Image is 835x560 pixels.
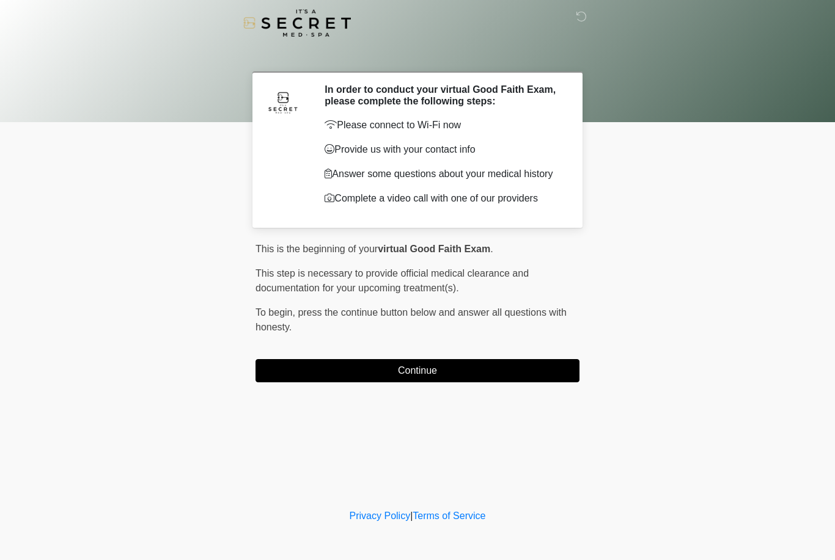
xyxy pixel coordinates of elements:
[410,511,413,521] a: |
[243,9,351,37] img: It's A Secret Med Spa Logo
[256,307,567,332] span: press the continue button below and answer all questions with honesty.
[325,191,561,206] p: Complete a video call with one of our providers
[325,118,561,133] p: Please connect to Wi-Fi now
[246,44,589,67] h1: ‎ ‎
[325,84,561,107] h2: In order to conduct your virtual Good Faith Exam, please complete the following steps:
[325,167,561,181] p: Answer some questions about your medical history
[256,359,579,382] button: Continue
[490,244,493,254] span: .
[413,511,485,521] a: Terms of Service
[256,244,378,254] span: This is the beginning of your
[350,511,411,521] a: Privacy Policy
[378,244,490,254] strong: virtual Good Faith Exam
[265,84,301,120] img: Agent Avatar
[256,307,298,318] span: To begin,
[325,142,561,157] p: Provide us with your contact info
[256,268,529,293] span: This step is necessary to provide official medical clearance and documentation for your upcoming ...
